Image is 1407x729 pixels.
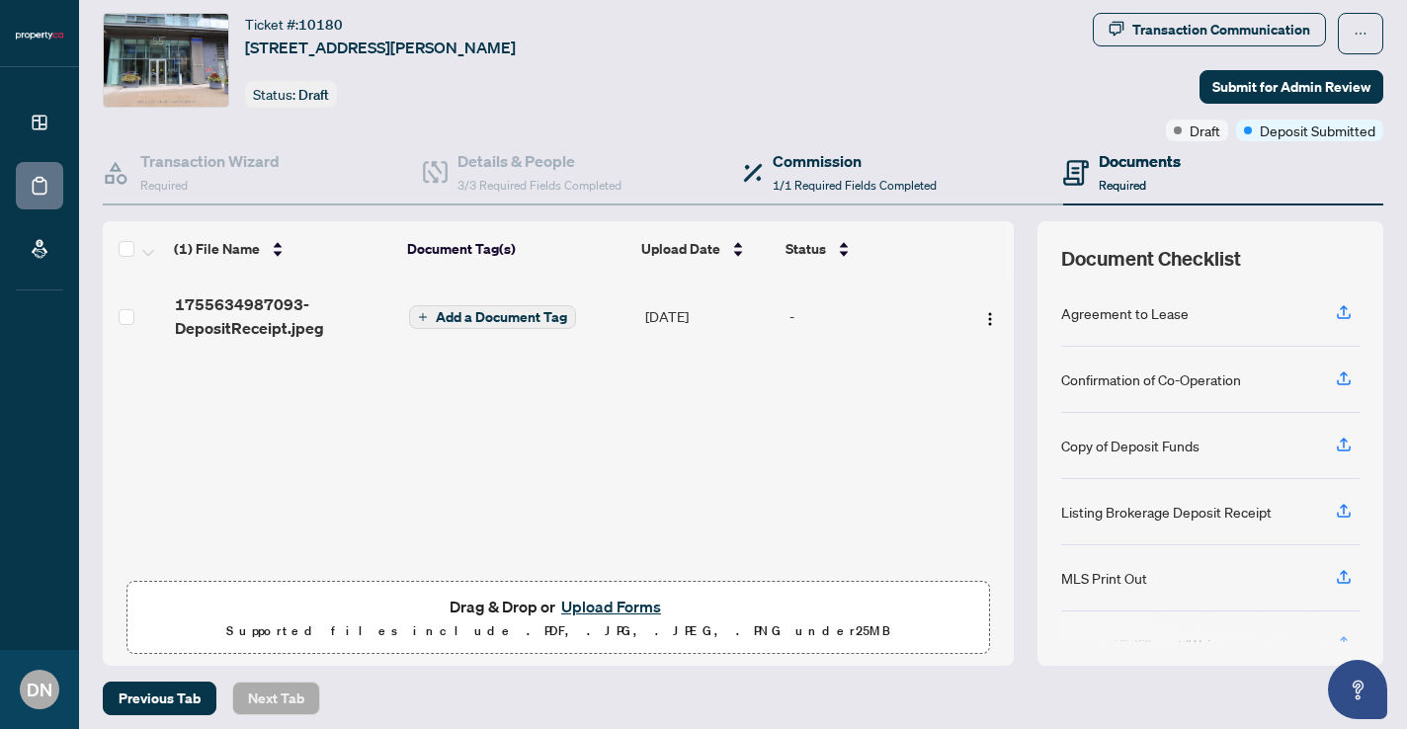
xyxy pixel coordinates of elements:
[1260,120,1375,141] span: Deposit Submitted
[175,292,393,340] span: 1755634987093-DepositReceipt.jpeg
[773,149,937,173] h4: Commission
[633,221,778,277] th: Upload Date
[140,149,280,173] h4: Transaction Wizard
[127,582,989,655] span: Drag & Drop orUpload FormsSupported files include .PDF, .JPG, .JPEG, .PNG under25MB
[1132,14,1310,45] div: Transaction Communication
[245,13,343,36] div: Ticket #:
[1093,13,1326,46] button: Transaction Communication
[974,300,1006,332] button: Logo
[1328,660,1387,719] button: Open asap
[174,238,260,260] span: (1) File Name
[140,178,188,193] span: Required
[786,238,826,260] span: Status
[119,683,201,714] span: Previous Tab
[789,305,954,327] div: -
[1200,70,1383,104] button: Submit for Admin Review
[1099,149,1181,173] h4: Documents
[1061,567,1147,589] div: MLS Print Out
[399,221,634,277] th: Document Tag(s)
[1061,245,1241,273] span: Document Checklist
[641,238,720,260] span: Upload Date
[232,682,320,715] button: Next Tab
[139,619,977,643] p: Supported files include .PDF, .JPG, .JPEG, .PNG under 25 MB
[418,312,428,322] span: plus
[1354,27,1367,40] span: ellipsis
[245,36,516,59] span: [STREET_ADDRESS][PERSON_NAME]
[1061,302,1189,324] div: Agreement to Lease
[637,277,782,356] td: [DATE]
[409,305,576,329] button: Add a Document Tag
[450,594,667,619] span: Drag & Drop or
[1061,435,1200,456] div: Copy of Deposit Funds
[1061,368,1241,390] div: Confirmation of Co-Operation
[166,221,399,277] th: (1) File Name
[457,149,621,173] h4: Details & People
[1212,71,1370,103] span: Submit for Admin Review
[27,676,52,703] span: DN
[773,178,937,193] span: 1/1 Required Fields Completed
[298,16,343,34] span: 10180
[104,14,228,107] img: IMG-C12335270_1.jpg
[1061,501,1272,523] div: Listing Brokerage Deposit Receipt
[778,221,957,277] th: Status
[436,310,567,324] span: Add a Document Tag
[245,81,337,108] div: Status:
[457,178,621,193] span: 3/3 Required Fields Completed
[555,594,667,619] button: Upload Forms
[982,311,998,327] img: Logo
[16,30,63,41] img: logo
[1099,178,1146,193] span: Required
[409,304,576,330] button: Add a Document Tag
[103,682,216,715] button: Previous Tab
[1190,120,1220,141] span: Draft
[298,86,329,104] span: Draft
